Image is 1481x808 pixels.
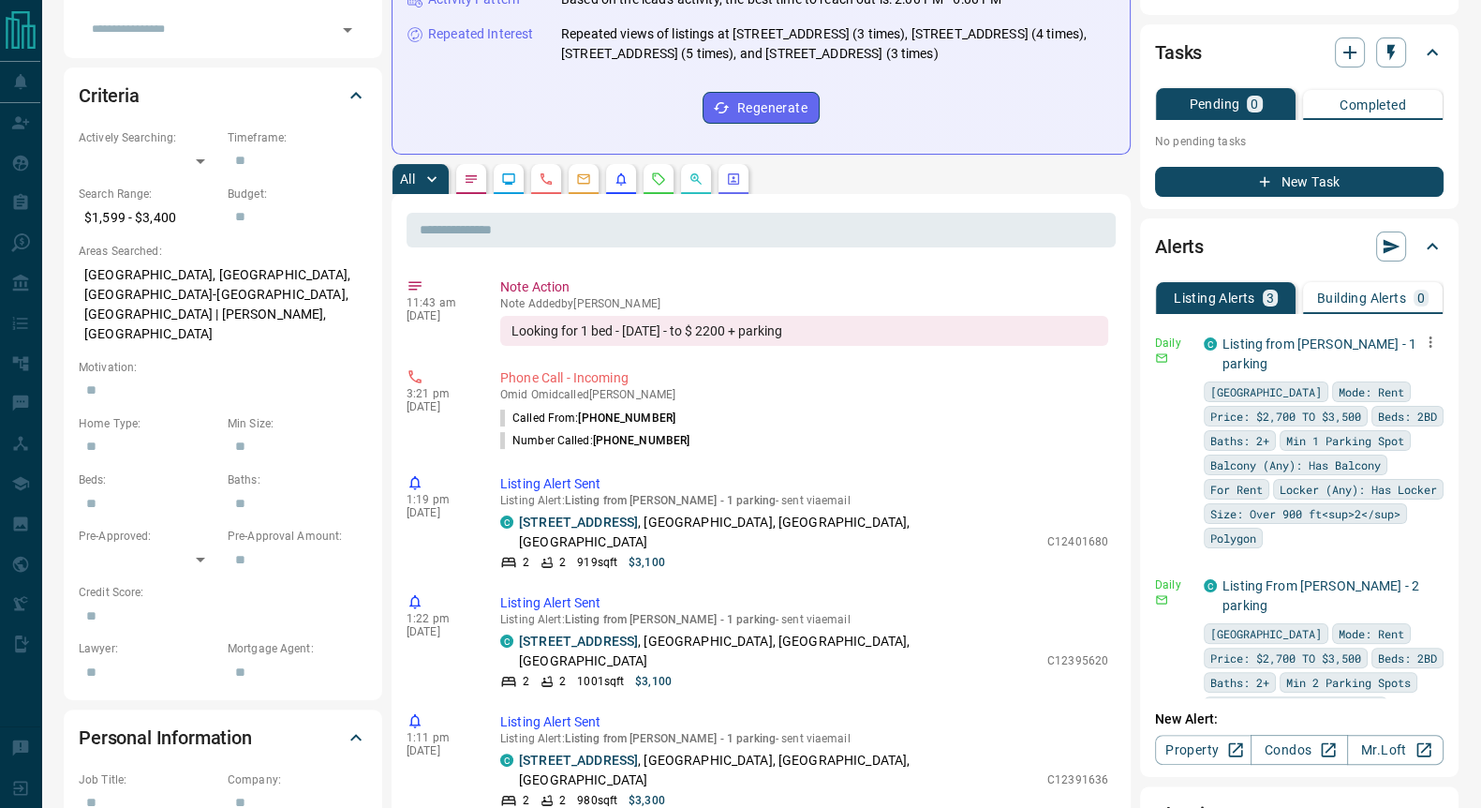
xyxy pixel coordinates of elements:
[1204,337,1217,351] div: condos.ca
[501,172,516,187] svg: Lead Browsing Activity
[500,410,675,426] p: Called From:
[79,640,218,657] p: Lawyer:
[519,513,1038,552] p: , [GEOGRAPHIC_DATA], [GEOGRAPHIC_DATA], [GEOGRAPHIC_DATA]
[1210,407,1361,426] span: Price: $2,700 TO $3,500
[228,415,367,432] p: Min Size:
[407,612,472,625] p: 1:22 pm
[1155,710,1444,729] p: New Alert:
[464,172,479,187] svg: Notes
[1210,504,1400,523] span: Size: Over 900 ft<sup>2</sup>
[1222,578,1419,613] a: Listing From [PERSON_NAME] - 2 parking
[79,260,367,350] p: [GEOGRAPHIC_DATA], [GEOGRAPHIC_DATA], [GEOGRAPHIC_DATA]-[GEOGRAPHIC_DATA], [GEOGRAPHIC_DATA] | [P...
[519,753,638,768] a: [STREET_ADDRESS]
[1286,673,1411,692] span: Min 2 Parking Spots
[519,751,1038,790] p: , [GEOGRAPHIC_DATA], [GEOGRAPHIC_DATA], [GEOGRAPHIC_DATA]
[689,172,703,187] svg: Opportunities
[334,17,361,43] button: Open
[1047,652,1108,669] p: C12395620
[1210,673,1269,692] span: Baths: 2+
[1317,292,1406,305] p: Building Alerts
[651,172,666,187] svg: Requests
[519,515,638,530] a: [STREET_ADDRESS]
[1210,431,1269,450] span: Baths: 2+
[1174,292,1255,305] p: Listing Alerts
[500,368,1108,388] p: Phone Call - Incoming
[1155,593,1168,606] svg: Email
[1251,735,1347,765] a: Condos
[79,415,218,432] p: Home Type:
[500,474,1108,494] p: Listing Alert Sent
[565,732,776,745] span: Listing from [PERSON_NAME] - 1 parking
[1047,533,1108,550] p: C12401680
[228,471,367,488] p: Baths:
[523,554,529,571] p: 2
[519,632,1038,671] p: , [GEOGRAPHIC_DATA], [GEOGRAPHIC_DATA], [GEOGRAPHIC_DATA]
[1155,30,1444,75] div: Tasks
[500,516,513,529] div: condos.ca
[500,712,1108,732] p: Listing Alert Sent
[228,129,367,146] p: Timeframe:
[1210,649,1361,667] span: Price: $2,700 TO $3,500
[1155,735,1251,765] a: Property
[565,613,776,626] span: Listing from [PERSON_NAME] - 1 parking
[500,277,1108,297] p: Note Action
[428,24,533,44] p: Repeated Interest
[559,673,566,690] p: 2
[79,186,218,202] p: Search Range:
[1210,456,1381,474] span: Balcony (Any): Has Balcony
[703,92,820,124] button: Regenerate
[1155,167,1444,197] button: New Task
[407,731,472,744] p: 1:11 pm
[565,494,776,507] span: Listing from [PERSON_NAME] - 1 parking
[576,172,591,187] svg: Emails
[1155,127,1444,156] p: No pending tasks
[1222,337,1416,371] a: Listing from [PERSON_NAME] - 1 parking
[559,554,566,571] p: 2
[500,388,1108,401] p: Omid Omid called [PERSON_NAME]
[523,673,529,690] p: 2
[500,316,1108,346] div: Looking for 1 bed - [DATE] - to $ 2200 + parking
[1047,771,1108,788] p: C12391636
[228,186,367,202] p: Budget:
[1378,649,1437,667] span: Beds: 2BD
[1155,224,1444,269] div: Alerts
[79,243,367,260] p: Areas Searched:
[407,296,472,309] p: 11:43 am
[500,635,513,648] div: condos.ca
[1155,352,1168,365] svg: Email
[1339,382,1404,401] span: Mode: Rent
[500,754,513,767] div: condos.ca
[1155,232,1204,262] h2: Alerts
[228,640,367,657] p: Mortgage Agent:
[577,554,617,571] p: 919 sqft
[1251,97,1258,111] p: 0
[577,673,624,690] p: 1001 sqft
[500,593,1108,613] p: Listing Alert Sent
[79,723,252,753] h2: Personal Information
[1210,697,1381,716] span: Balcony (Any): Has Balcony
[79,129,218,146] p: Actively Searching:
[561,24,1115,64] p: Repeated views of listings at [STREET_ADDRESS] (3 times), [STREET_ADDRESS] (4 times), [STREET_ADD...
[539,172,554,187] svg: Calls
[79,81,140,111] h2: Criteria
[629,554,665,571] p: $3,100
[79,359,367,376] p: Motivation:
[1210,382,1322,401] span: [GEOGRAPHIC_DATA]
[614,172,629,187] svg: Listing Alerts
[407,506,472,519] p: [DATE]
[79,73,367,118] div: Criteria
[1417,292,1425,305] p: 0
[1155,37,1202,67] h2: Tasks
[500,297,1108,310] p: Note Added by [PERSON_NAME]
[407,387,472,400] p: 3:21 pm
[593,434,690,447] span: [PHONE_NUMBER]
[1210,480,1263,499] span: For Rent
[500,732,1108,745] p: Listing Alert : - sent via email
[1378,407,1437,426] span: Beds: 2BD
[79,584,367,601] p: Credit Score:
[1210,624,1322,643] span: [GEOGRAPHIC_DATA]
[1204,579,1217,592] div: condos.ca
[79,715,367,760] div: Personal Information
[519,634,638,649] a: [STREET_ADDRESS]
[1189,97,1239,111] p: Pending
